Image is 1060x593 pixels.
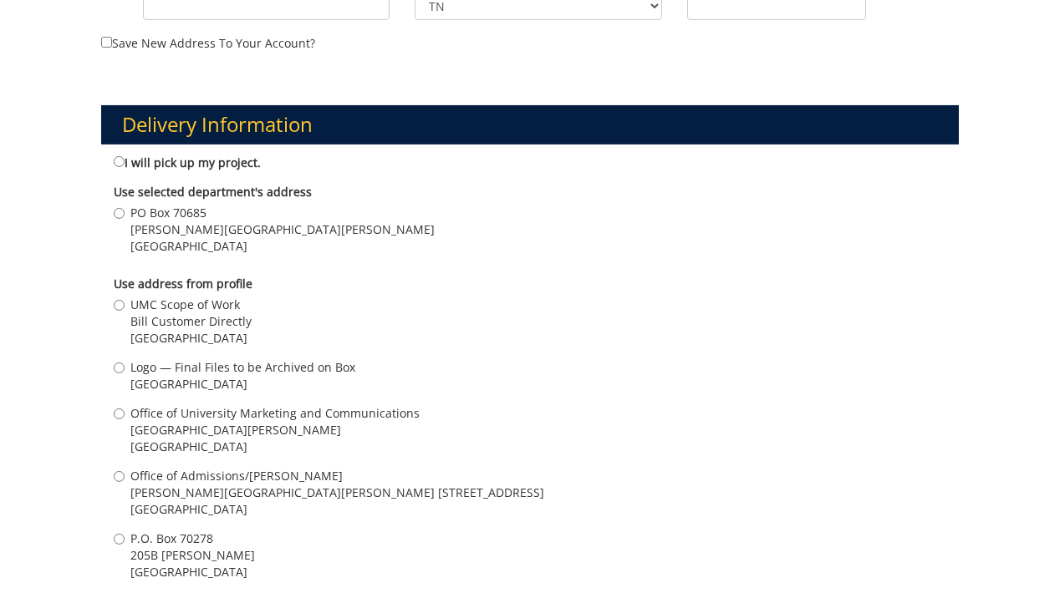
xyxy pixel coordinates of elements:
[130,221,435,238] span: [PERSON_NAME][GEOGRAPHIC_DATA][PERSON_NAME]
[114,208,125,219] input: PO Box 70685 [PERSON_NAME][GEOGRAPHIC_DATA][PERSON_NAME] [GEOGRAPHIC_DATA]
[130,205,435,221] span: PO Box 70685
[130,501,544,518] span: [GEOGRAPHIC_DATA]
[130,296,252,313] span: UMC Scope of Work
[114,471,125,482] input: Office of Admissions/[PERSON_NAME] [PERSON_NAME][GEOGRAPHIC_DATA][PERSON_NAME] [STREET_ADDRESS] [...
[114,362,125,373] input: Logo — Final Files to be Archived on Box [GEOGRAPHIC_DATA]
[130,468,544,484] span: Office of Admissions/[PERSON_NAME]
[130,359,355,376] span: Logo — Final Files to be Archived on Box
[101,37,112,48] input: Save new address to your account?
[114,184,312,200] b: Use selected department's address
[114,534,125,545] input: P.O. Box 70278 205B [PERSON_NAME] [GEOGRAPHIC_DATA]
[114,156,125,167] input: I will pick up my project.
[130,438,420,455] span: [GEOGRAPHIC_DATA]
[130,547,255,564] span: 205B [PERSON_NAME]
[130,330,252,347] span: [GEOGRAPHIC_DATA]
[130,530,255,547] span: P.O. Box 70278
[130,422,420,438] span: [GEOGRAPHIC_DATA][PERSON_NAME]
[130,238,435,255] span: [GEOGRAPHIC_DATA]
[114,276,252,291] b: Use address from profile
[114,300,125,311] input: UMC Scope of Work Bill Customer Directly [GEOGRAPHIC_DATA]
[101,105,960,144] h3: Delivery Information
[130,313,252,330] span: Bill Customer Directly
[114,153,261,171] label: I will pick up my project.
[130,405,420,422] span: Office of University Marketing and Communications
[130,376,355,393] span: [GEOGRAPHIC_DATA]
[114,408,125,419] input: Office of University Marketing and Communications [GEOGRAPHIC_DATA][PERSON_NAME] [GEOGRAPHIC_DATA]
[130,484,544,501] span: [PERSON_NAME][GEOGRAPHIC_DATA][PERSON_NAME] [STREET_ADDRESS]
[130,564,255,580] span: [GEOGRAPHIC_DATA]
